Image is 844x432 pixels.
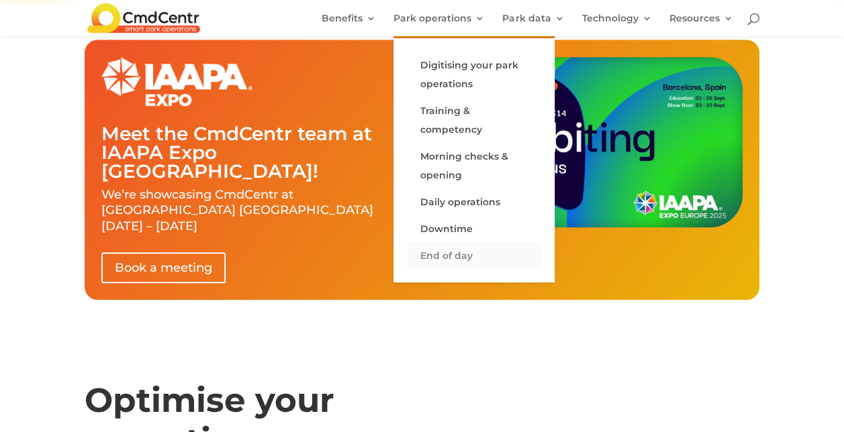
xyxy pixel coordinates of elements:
[322,13,376,36] a: Benefits
[85,380,334,421] strong: Optimise your
[440,57,743,227] img: 06. IAAPA_EXPO Europe25_ShareYourPresence_1920x1080_AW2
[87,3,200,32] img: CmdCentr
[101,57,253,107] img: IAAPA_EXPO_LOGO_single_color
[407,143,541,188] a: Morning checks & opening
[407,215,541,242] a: Downtime
[407,188,541,215] a: Daily operations
[407,52,541,97] a: Digitising your park operations
[101,252,226,282] a: Book a meeting
[407,97,541,143] a: Training & competency
[101,187,405,235] p: We’re showcasing CmdCentr at [GEOGRAPHIC_DATA] [GEOGRAPHIC_DATA] [DATE] – [DATE]
[101,124,405,187] h2: Meet the CmdCentr team at IAAPA Expo [GEOGRAPHIC_DATA]!
[407,242,541,269] a: End of day
[669,13,733,36] a: Resources
[502,13,564,36] a: Park data
[393,13,485,36] a: Park operations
